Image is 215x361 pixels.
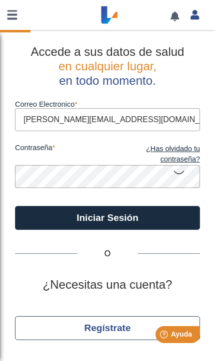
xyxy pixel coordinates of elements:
button: Regístrate [15,316,200,340]
label: contraseña [15,144,107,165]
label: Correo Electronico [15,100,200,108]
iframe: Help widget launcher [126,322,204,350]
button: Iniciar Sesión [15,206,200,230]
span: en todo momento. [59,74,155,87]
a: ¿Has olvidado tu contraseña? [107,144,200,165]
span: O [77,248,137,260]
span: en cualquier lugar, [58,59,156,73]
h2: ¿Necesitas una cuenta? [15,278,200,292]
span: Accede a sus datos de salud [31,45,184,58]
